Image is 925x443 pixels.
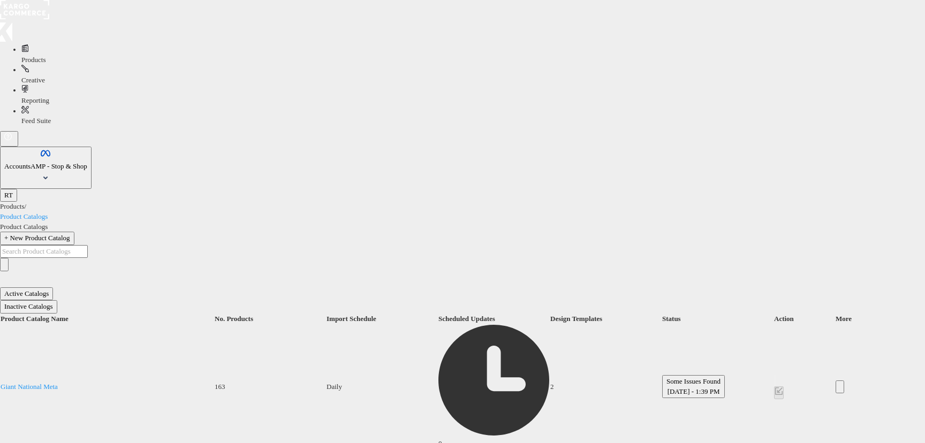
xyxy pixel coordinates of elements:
[774,314,835,325] th: Action
[666,387,721,397] div: [DATE] - 1:39 PM
[4,162,31,170] span: Accounts
[4,289,49,297] span: Active Catalogs
[327,314,437,324] div: Import Schedule
[31,162,87,170] span: AMP - Stop & Shop
[550,382,661,392] div: 2
[21,76,45,84] span: Creative
[4,302,53,310] span: Inactive Catalogs
[4,234,70,242] span: + New Product Catalog
[1,314,214,324] div: Product Catalog Name
[550,314,661,324] div: Design Templates
[21,56,46,64] span: Products
[662,314,774,325] th: Status
[215,382,325,392] div: 163
[666,377,721,387] div: Some Issues Found
[25,202,27,210] span: /
[21,117,51,125] span: Feed Suite
[438,314,549,324] div: Scheduled Updates
[835,314,856,325] th: More
[1,383,58,391] a: Giant National Meta
[662,375,725,398] button: Some Issues Found[DATE] - 1:39 PM
[21,96,49,104] span: Reporting
[215,314,325,324] div: No. Products
[4,191,13,199] span: RT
